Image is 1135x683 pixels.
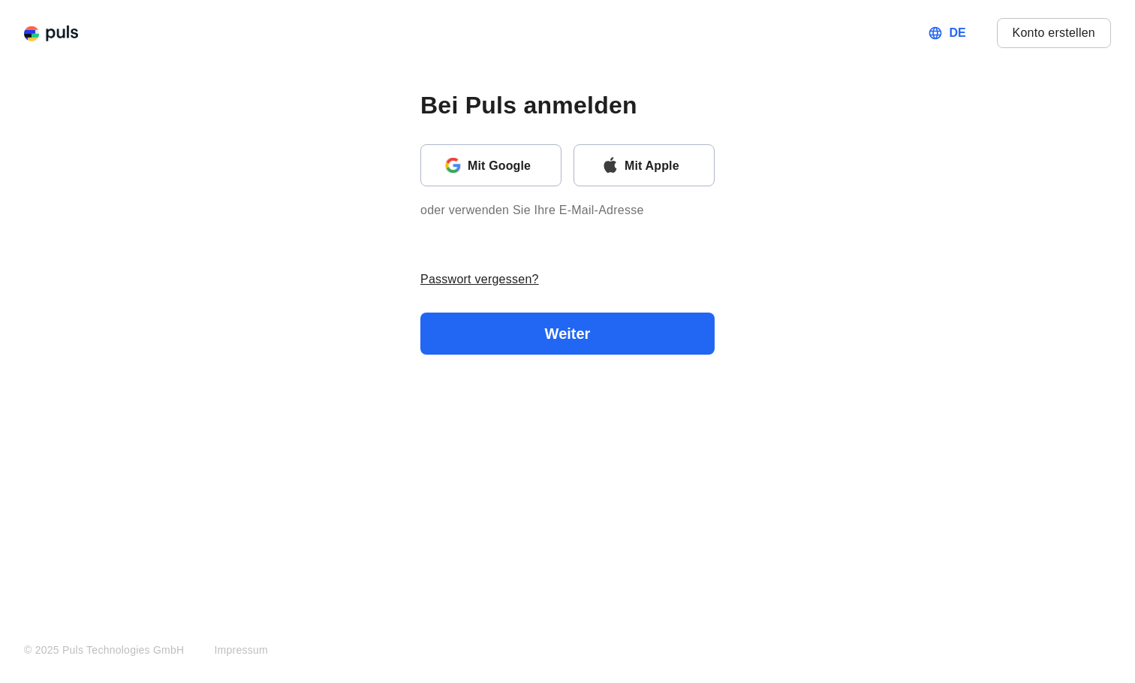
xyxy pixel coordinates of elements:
[916,18,982,48] button: DE
[420,186,715,228] p: oder verwenden Sie Ihre E-Mail-Adresse
[420,273,539,286] a: Passwort vergessen?
[625,156,702,175] div: Mit Apple
[420,90,715,120] h1: Bei Puls anmelden
[214,644,267,656] a: Impressum
[997,18,1111,48] a: Konto erstellen
[468,156,549,175] div: Mit Google
[420,144,561,186] button: Mit Google
[24,24,78,42] img: Puls project
[574,144,715,186] button: Mit Apple
[24,644,184,656] span: © 2025 Puls Technologies GmbH
[420,313,715,355] button: Weiter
